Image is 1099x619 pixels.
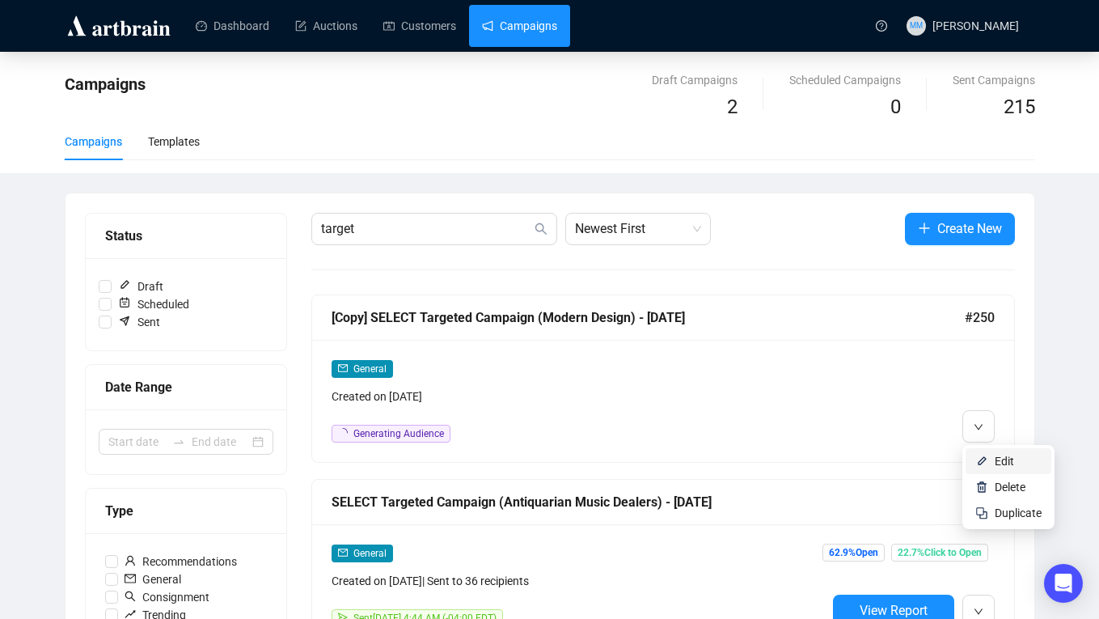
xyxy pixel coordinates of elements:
[905,213,1015,245] button: Create New
[118,588,216,606] span: Consignment
[975,481,988,494] img: svg+xml;base64,PHN2ZyB4bWxucz0iaHR0cDovL3d3dy53My5vcmcvMjAwMC9zdmciIHhtbG5zOnhsaW5rPSJodHRwOi8vd3...
[383,5,456,47] a: Customers
[125,555,136,566] span: user
[105,501,267,521] div: Type
[332,572,826,590] div: Created on [DATE] | Sent to 36 recipients
[822,544,885,562] span: 62.9% Open
[789,71,901,89] div: Scheduled Campaigns
[65,13,173,39] img: logo
[995,507,1042,519] span: Duplicate
[353,428,444,439] span: Generating Audience
[118,570,188,588] span: General
[125,591,136,602] span: search
[652,71,738,89] div: Draft Campaigns
[65,74,146,94] span: Campaigns
[125,573,136,584] span: mail
[338,548,348,558] span: mail
[974,422,983,432] span: down
[575,214,701,244] span: Newest First
[295,5,357,47] a: Auctions
[727,95,738,118] span: 2
[891,544,988,562] span: 22.7% Click to Open
[953,71,1035,89] div: Sent Campaigns
[108,433,166,451] input: Start date
[338,428,348,438] span: loading
[965,307,995,328] span: #250
[332,492,965,512] div: SELECT Targeted Campaign (Antiquarian Music Dealers) - [DATE]
[535,223,547,235] span: search
[353,363,387,375] span: General
[918,222,931,235] span: plus
[974,607,983,617] span: down
[196,5,269,47] a: Dashboard
[890,95,901,118] span: 0
[105,377,267,397] div: Date Range
[860,603,928,618] span: View Report
[332,307,965,328] div: [Copy] SELECT Targeted Campaign (Modern Design) - [DATE]
[332,388,826,405] div: Created on [DATE]
[876,20,887,32] span: question-circle
[112,278,170,295] span: Draft
[192,433,249,451] input: End date
[910,19,923,32] span: MM
[937,218,1002,239] span: Create New
[1004,95,1035,118] span: 215
[148,133,200,151] div: Templates
[118,553,243,570] span: Recommendations
[1044,564,1083,603] div: Open Intercom Messenger
[105,226,267,246] div: Status
[112,295,196,313] span: Scheduled
[482,5,557,47] a: Campaigns
[172,435,185,448] span: to
[932,19,1019,32] span: [PERSON_NAME]
[112,313,167,331] span: Sent
[995,481,1025,494] span: Delete
[975,507,988,519] img: svg+xml;base64,PHN2ZyB4bWxucz0iaHR0cDovL3d3dy53My5vcmcvMjAwMC9zdmciIHdpZHRoPSIyNCIgaGVpZ2h0PSIyNC...
[995,455,1014,468] span: Edit
[172,435,185,448] span: swap-right
[353,548,387,559] span: General
[311,295,1015,463] a: [Copy] SELECT Targeted Campaign (Modern Design) - [DATE]#250mailGeneralCreated on [DATE]loadingGe...
[65,133,122,151] div: Campaigns
[975,455,988,468] img: svg+xml;base64,PHN2ZyB4bWxucz0iaHR0cDovL3d3dy53My5vcmcvMjAwMC9zdmciIHhtbG5zOnhsaW5rPSJodHRwOi8vd3...
[338,363,348,373] span: mail
[321,219,531,239] input: Search Campaign...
